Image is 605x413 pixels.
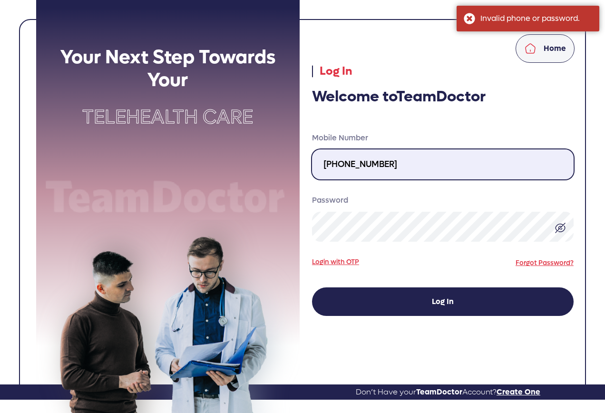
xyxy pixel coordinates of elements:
[555,222,566,234] img: eye
[312,257,359,267] a: Login with OTP
[36,46,300,91] h2: Your Next Step Towards Your
[312,195,574,206] label: Password
[516,34,575,63] a: Home
[312,149,574,179] input: Enter mobile number
[416,387,462,397] span: TeamDoctor
[356,384,540,400] a: Don’t Have yourTeamDoctorAccount?Create One
[480,13,592,24] div: Invalid phone or password.
[497,387,540,397] span: Create One
[36,177,300,218] img: Team doctor text
[516,258,574,267] a: Forgot Password?
[396,87,486,107] span: TeamDoctor
[544,43,566,54] p: Home
[312,287,574,316] button: Log In
[312,88,574,106] h3: Welcome to
[312,63,574,80] p: Log In
[525,43,536,54] img: home.svg
[312,132,574,144] label: Mobile Number
[36,220,300,413] img: doctor-discussion
[36,103,300,131] p: Telehealth Care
